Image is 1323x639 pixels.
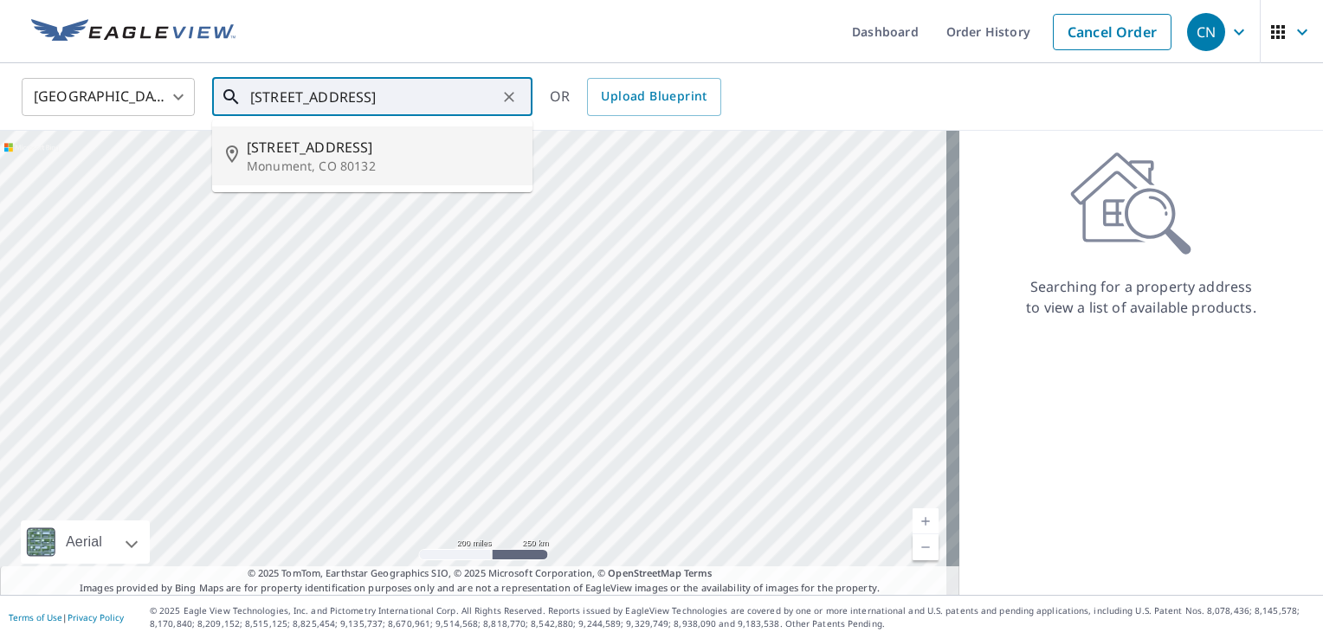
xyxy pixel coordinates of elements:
p: © 2025 Eagle View Technologies, Inc. and Pictometry International Corp. All Rights Reserved. Repo... [150,604,1314,630]
span: Upload Blueprint [601,86,707,107]
a: Terms of Use [9,611,62,623]
a: Terms [684,566,713,579]
a: Upload Blueprint [587,78,720,116]
p: | [9,612,124,623]
button: Clear [497,85,521,109]
div: Aerial [61,520,107,564]
a: Cancel Order [1053,14,1171,50]
a: Current Level 5, Zoom Out [913,534,939,560]
a: OpenStreetMap [608,566,681,579]
a: Privacy Policy [68,611,124,623]
span: © 2025 TomTom, Earthstar Geographics SIO, © 2025 Microsoft Corporation, © [248,566,713,581]
input: Search by address or latitude-longitude [250,73,497,121]
div: OR [550,78,721,116]
div: Aerial [21,520,150,564]
span: [STREET_ADDRESS] [247,137,519,158]
a: Current Level 5, Zoom In [913,508,939,534]
div: [GEOGRAPHIC_DATA] [22,73,195,121]
div: CN [1187,13,1225,51]
img: EV Logo [31,19,236,45]
p: Searching for a property address to view a list of available products. [1025,276,1257,318]
p: Monument, CO 80132 [247,158,519,175]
